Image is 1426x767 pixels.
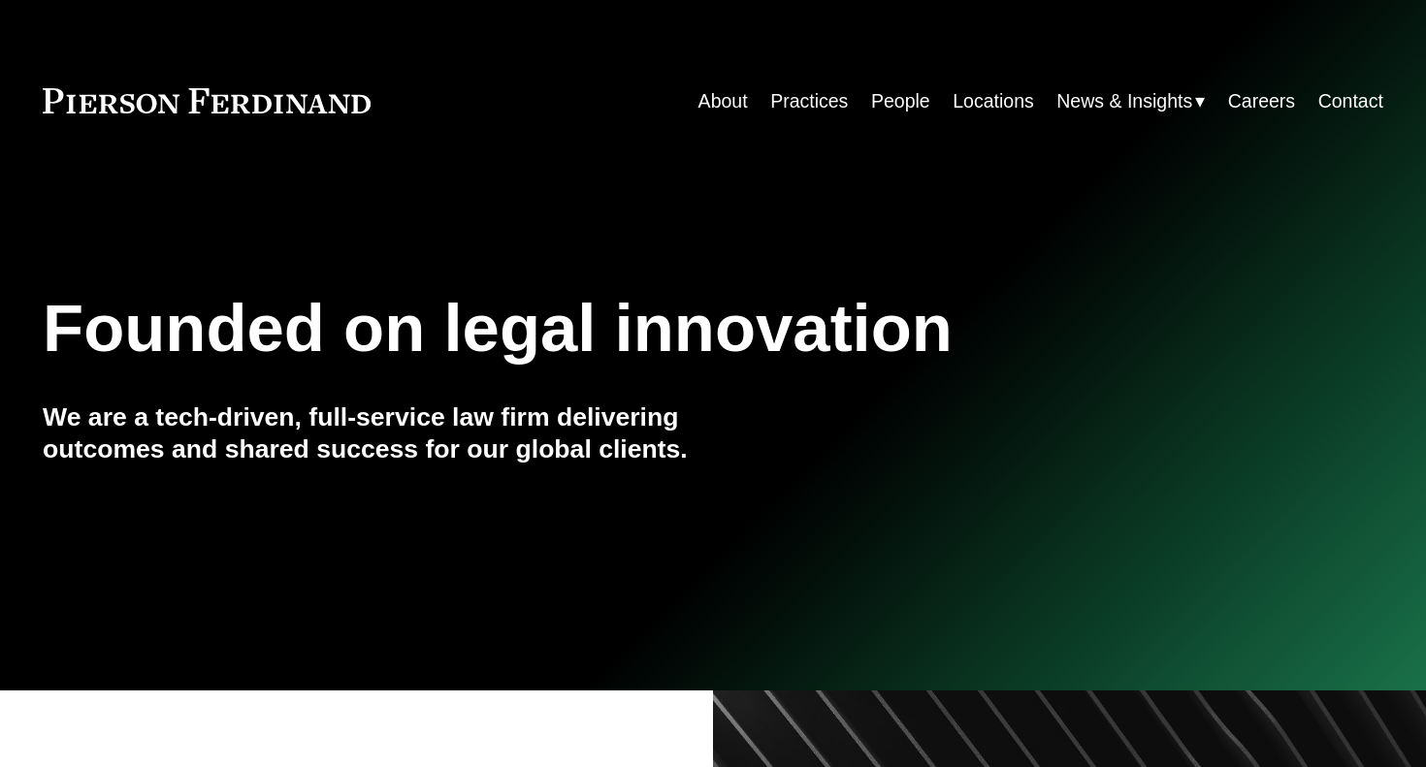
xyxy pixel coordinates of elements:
h4: We are a tech-driven, full-service law firm delivering outcomes and shared success for our global... [43,401,713,466]
a: Practices [770,82,848,120]
a: People [871,82,930,120]
a: Contact [1318,82,1383,120]
h1: Founded on legal innovation [43,291,1160,368]
a: Careers [1228,82,1295,120]
span: News & Insights [1056,84,1192,118]
a: About [698,82,748,120]
a: Locations [953,82,1034,120]
a: folder dropdown [1056,82,1205,120]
